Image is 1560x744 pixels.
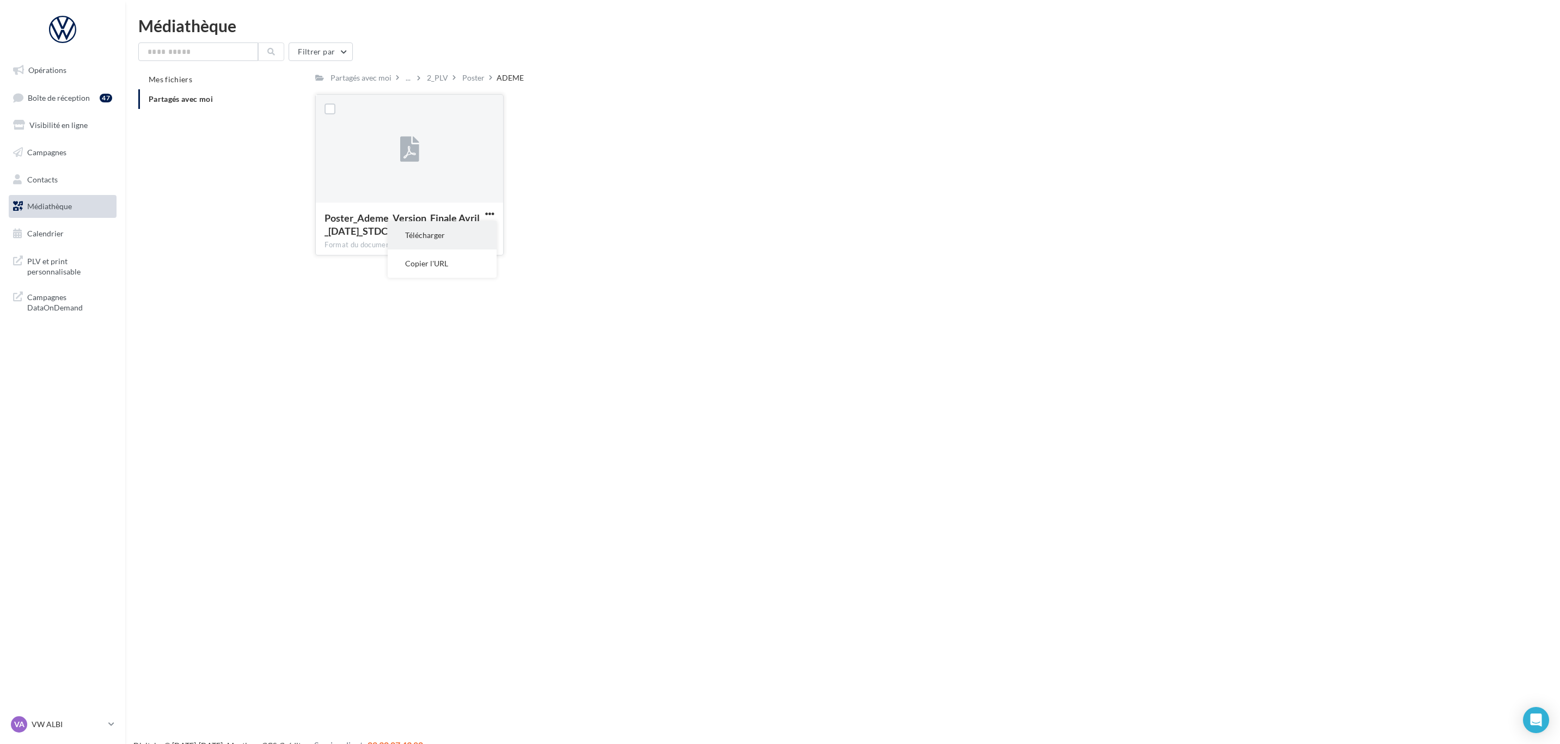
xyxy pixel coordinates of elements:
span: Contacts [27,174,58,184]
span: Mes fichiers [149,75,192,84]
a: Campagnes [7,141,119,164]
div: Poster [462,72,485,83]
span: Poster_Ademe_Version_Finale Avril_23-04-25_STDC [325,212,480,237]
span: Campagnes DataOnDemand [27,290,112,313]
a: Calendrier [7,222,119,245]
div: 47 [100,94,112,102]
a: Campagnes DataOnDemand [7,285,119,318]
span: VA [14,719,25,730]
div: Partagés avec moi [331,72,391,83]
div: Format du document: pdf [325,240,494,250]
a: Opérations [7,59,119,82]
a: VA VW ALBI [9,714,117,735]
span: Boîte de réception [28,93,90,102]
span: PLV et print personnalisable [27,254,112,277]
span: Médiathèque [27,202,72,211]
div: Médiathèque [138,17,1547,34]
button: Télécharger [388,221,497,249]
a: Boîte de réception47 [7,86,119,109]
button: Filtrer par [289,42,353,61]
span: Visibilité en ligne [29,120,88,130]
div: ... [403,70,413,86]
a: Médiathèque [7,195,119,218]
div: ADEME [497,72,524,83]
a: PLV et print personnalisable [7,249,119,282]
button: Copier l'URL [388,249,497,278]
span: Calendrier [27,229,64,238]
div: 2_PLV [427,72,448,83]
span: Opérations [28,65,66,75]
span: Partagés avec moi [149,94,213,103]
span: Campagnes [27,148,66,157]
a: Contacts [7,168,119,191]
a: Visibilité en ligne [7,114,119,137]
p: VW ALBI [32,719,104,730]
div: Open Intercom Messenger [1523,707,1549,733]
